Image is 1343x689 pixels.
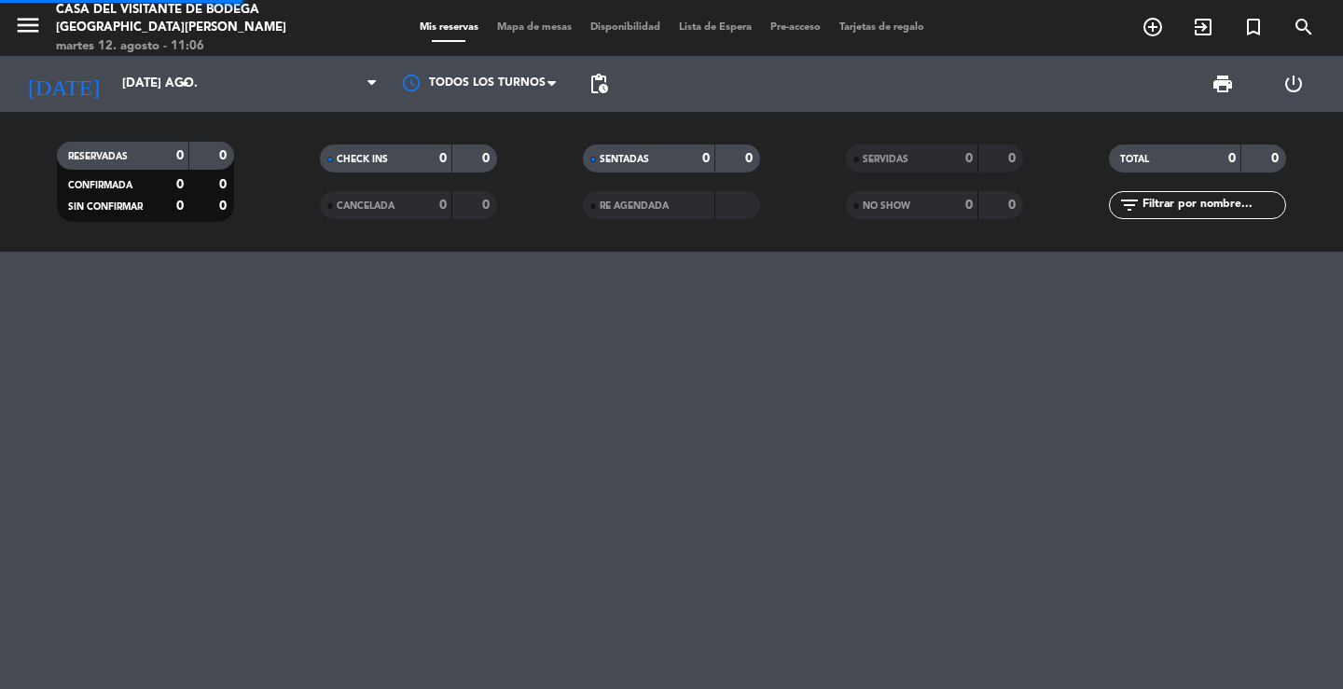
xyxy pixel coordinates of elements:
[482,199,493,212] strong: 0
[1271,152,1282,165] strong: 0
[1258,56,1329,112] div: LOG OUT
[219,200,230,213] strong: 0
[670,22,761,33] span: Lista de Espera
[830,22,934,33] span: Tarjetas de regalo
[337,201,395,211] span: CANCELADA
[600,155,649,164] span: SENTADAS
[702,152,710,165] strong: 0
[581,22,670,33] span: Disponibilidad
[1008,152,1019,165] strong: 0
[1293,16,1315,38] i: search
[439,199,447,212] strong: 0
[1118,194,1141,216] i: filter_list
[588,73,610,95] span: pending_actions
[965,199,973,212] strong: 0
[410,22,488,33] span: Mis reservas
[439,152,447,165] strong: 0
[219,149,230,162] strong: 0
[176,200,184,213] strong: 0
[1008,199,1019,212] strong: 0
[68,152,128,161] span: RESERVADAS
[863,201,910,211] span: NO SHOW
[965,152,973,165] strong: 0
[1141,195,1285,215] input: Filtrar por nombre...
[68,181,132,190] span: CONFIRMADA
[1242,16,1265,38] i: turned_in_not
[14,11,42,46] button: menu
[173,73,196,95] i: arrow_drop_down
[1228,152,1236,165] strong: 0
[56,1,322,37] div: Casa del Visitante de Bodega [GEOGRAPHIC_DATA][PERSON_NAME]
[745,152,756,165] strong: 0
[600,201,669,211] span: RE AGENDADA
[68,202,143,212] span: SIN CONFIRMAR
[56,37,322,56] div: martes 12. agosto - 11:06
[1192,16,1214,38] i: exit_to_app
[1282,73,1305,95] i: power_settings_new
[1211,73,1234,95] span: print
[761,22,830,33] span: Pre-acceso
[219,178,230,191] strong: 0
[176,178,184,191] strong: 0
[176,149,184,162] strong: 0
[14,11,42,39] i: menu
[1120,155,1149,164] span: TOTAL
[14,63,113,104] i: [DATE]
[863,155,908,164] span: SERVIDAS
[482,152,493,165] strong: 0
[1142,16,1164,38] i: add_circle_outline
[488,22,581,33] span: Mapa de mesas
[337,155,388,164] span: CHECK INS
